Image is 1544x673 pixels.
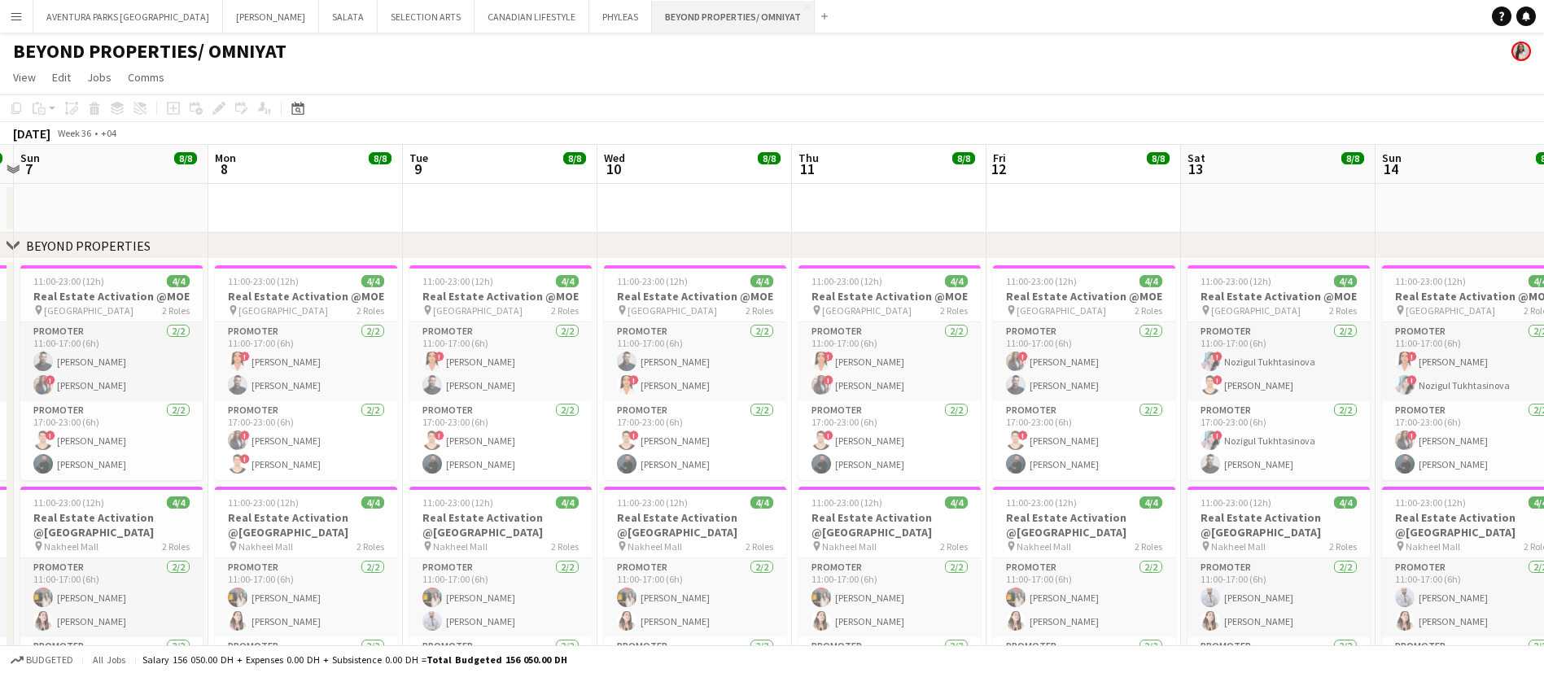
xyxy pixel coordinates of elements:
app-card-role: Promoter2/211:00-17:00 (6h)!Nozigul Tukhtasinova![PERSON_NAME] [1188,322,1370,401]
app-card-role: Promoter2/211:00-17:00 (6h)[PERSON_NAME][PERSON_NAME] [20,558,203,637]
app-card-role: Promoter2/211:00-17:00 (6h)[PERSON_NAME][PERSON_NAME] [604,558,786,637]
span: Thu [798,151,819,165]
h3: Real Estate Activation @[GEOGRAPHIC_DATA] [409,510,592,540]
a: View [7,67,42,88]
button: SALATA [319,1,378,33]
span: Comms [128,70,164,85]
span: 2 Roles [551,304,579,317]
span: 4/4 [945,496,968,509]
h3: Real Estate Activation @[GEOGRAPHIC_DATA] [1188,510,1370,540]
span: Sun [20,151,40,165]
span: 2 Roles [551,540,579,553]
app-card-role: Promoter2/211:00-17:00 (6h)[PERSON_NAME][PERSON_NAME] [409,558,592,637]
span: 11:00-23:00 (12h) [811,496,882,509]
app-card-role: Promoter2/211:00-17:00 (6h)![PERSON_NAME][PERSON_NAME] [215,322,397,401]
span: 8/8 [1341,152,1364,164]
div: +04 [101,127,116,139]
span: Total Budgeted 156 050.00 DH [426,653,567,666]
h3: Real Estate Activation @MOE [1188,289,1370,304]
app-card-role: Promoter2/217:00-23:00 (6h)![PERSON_NAME][PERSON_NAME] [993,401,1175,480]
app-card-role: Promoter2/211:00-17:00 (6h)![PERSON_NAME][PERSON_NAME] [409,322,592,401]
app-card-role: Promoter2/211:00-17:00 (6h)[PERSON_NAME][PERSON_NAME] [215,558,397,637]
span: 2 Roles [1329,304,1357,317]
span: Nakheel Mall [433,540,488,553]
span: 11:00-23:00 (12h) [1201,275,1271,287]
span: 2 Roles [162,304,190,317]
div: 2 Jobs [564,166,589,178]
app-job-card: 11:00-23:00 (12h)4/4Real Estate Activation @MOE [GEOGRAPHIC_DATA]2 RolesPromoter2/211:00-17:00 (6... [215,265,397,480]
app-user-avatar: Ines de Puybaudet [1511,42,1531,61]
div: 2 Jobs [370,166,395,178]
span: ! [824,352,833,361]
span: ! [1213,375,1223,385]
div: [DATE] [13,125,50,142]
span: Week 36 [54,127,94,139]
span: ! [240,352,250,361]
span: 2 Roles [940,304,968,317]
span: All jobs [90,653,129,666]
span: ! [1213,352,1223,361]
app-job-card: 11:00-23:00 (12h)4/4Real Estate Activation @MOE [GEOGRAPHIC_DATA]2 RolesPromoter2/211:00-17:00 (6... [798,265,981,480]
span: [GEOGRAPHIC_DATA] [1406,304,1495,317]
span: Jobs [87,70,112,85]
span: 8/8 [563,152,586,164]
span: 11:00-23:00 (12h) [1201,496,1271,509]
div: 11:00-23:00 (12h)4/4Real Estate Activation @MOE [GEOGRAPHIC_DATA]2 RolesPromoter2/211:00-17:00 (6... [20,265,203,480]
span: ! [629,375,639,385]
button: Budgeted [8,651,76,669]
h1: BEYOND PROPERTIES/ OMNIYAT [13,39,286,63]
span: 4/4 [556,275,579,287]
span: 8 [212,160,236,178]
span: 13 [1185,160,1205,178]
span: 11:00-23:00 (12h) [1006,275,1077,287]
h3: Real Estate Activation @MOE [409,289,592,304]
span: 4/4 [556,496,579,509]
span: Edit [52,70,71,85]
app-job-card: 11:00-23:00 (12h)4/4Real Estate Activation @MOE [GEOGRAPHIC_DATA]2 RolesPromoter2/211:00-17:00 (6... [604,265,786,480]
h3: Real Estate Activation @[GEOGRAPHIC_DATA] [993,510,1175,540]
span: 2 Roles [1135,304,1162,317]
app-card-role: Promoter2/211:00-17:00 (6h)[PERSON_NAME][PERSON_NAME] [1188,558,1370,637]
button: AVENTURA PARKS [GEOGRAPHIC_DATA] [33,1,223,33]
span: 11 [796,160,819,178]
app-job-card: 11:00-23:00 (12h)4/4Real Estate Activation @MOE [GEOGRAPHIC_DATA]2 RolesPromoter2/211:00-17:00 (6... [409,265,592,480]
app-card-role: Promoter2/211:00-17:00 (6h)[PERSON_NAME][PERSON_NAME] [993,558,1175,637]
span: 11:00-23:00 (12h) [617,496,688,509]
span: [GEOGRAPHIC_DATA] [433,304,523,317]
span: Nakheel Mall [238,540,293,553]
span: 11:00-23:00 (12h) [33,275,104,287]
span: 2 Roles [940,540,968,553]
span: ! [435,352,444,361]
span: 8/8 [174,152,197,164]
span: 8/8 [758,152,781,164]
span: [GEOGRAPHIC_DATA] [238,304,328,317]
span: 7 [18,160,40,178]
span: 10 [601,160,625,178]
span: [GEOGRAPHIC_DATA] [1017,304,1106,317]
span: Sun [1382,151,1402,165]
h3: Real Estate Activation @MOE [20,289,203,304]
div: 2 Jobs [1342,166,1367,178]
span: Nakheel Mall [628,540,682,553]
button: SELECTION ARTS [378,1,475,33]
div: 11:00-23:00 (12h)4/4Real Estate Activation @MOE [GEOGRAPHIC_DATA]2 RolesPromoter2/211:00-17:00 (6... [993,265,1175,480]
span: 11:00-23:00 (12h) [228,496,299,509]
span: [GEOGRAPHIC_DATA] [628,304,717,317]
span: 12 [991,160,1006,178]
span: 4/4 [167,496,190,509]
span: Nakheel Mall [44,540,98,553]
div: 11:00-23:00 (12h)4/4Real Estate Activation @MOE [GEOGRAPHIC_DATA]2 RolesPromoter2/211:00-17:00 (6... [1188,265,1370,480]
span: [GEOGRAPHIC_DATA] [822,304,912,317]
span: ! [1407,352,1417,361]
span: ! [824,430,833,440]
span: [GEOGRAPHIC_DATA] [44,304,133,317]
app-card-role: Promoter2/211:00-17:00 (6h)[PERSON_NAME]![PERSON_NAME] [604,322,786,401]
h3: Real Estate Activation @[GEOGRAPHIC_DATA] [798,510,981,540]
h3: Real Estate Activation @[GEOGRAPHIC_DATA] [20,510,203,540]
span: ! [46,430,55,440]
span: ! [1213,430,1223,440]
span: 2 Roles [1135,540,1162,553]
